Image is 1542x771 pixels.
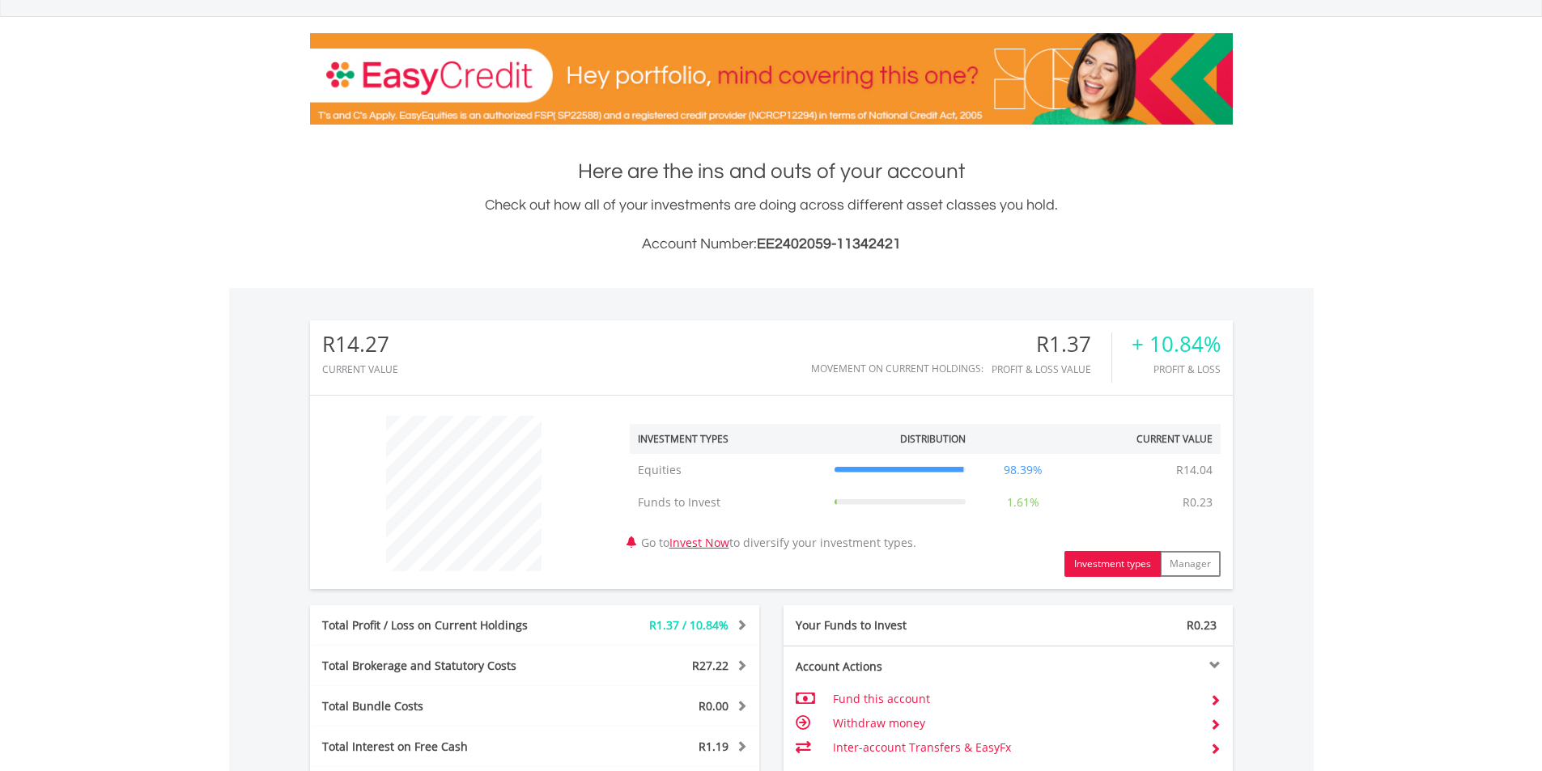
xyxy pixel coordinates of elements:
td: 98.39% [974,454,1073,486]
div: CURRENT VALUE [322,364,398,375]
div: Profit & Loss Value [992,364,1111,375]
div: R1.37 [992,333,1111,356]
th: Investment Types [630,424,826,454]
button: Investment types [1064,551,1161,577]
td: R14.04 [1168,454,1221,486]
span: R27.22 [692,658,729,673]
h1: Here are the ins and outs of your account [310,157,1233,186]
th: Current Value [1073,424,1221,454]
div: R14.27 [322,333,398,356]
button: Manager [1160,551,1221,577]
div: Go to to diversify your investment types. [618,408,1233,577]
td: 1.61% [974,486,1073,519]
td: Inter-account Transfers & EasyFx [833,735,1196,760]
td: Withdraw money [833,711,1196,735]
span: EE2402059-11342421 [757,236,901,252]
span: R1.37 / 10.84% [649,617,729,633]
div: Check out how all of your investments are doing across different asset classes you hold. [310,194,1233,256]
div: Total Bundle Costs [310,698,572,714]
div: Total Interest on Free Cash [310,739,572,755]
span: R0.23 [1187,617,1217,633]
div: Total Profit / Loss on Current Holdings [310,617,572,633]
td: Fund this account [833,687,1196,711]
div: Movement on Current Holdings: [811,363,983,374]
div: + 10.84% [1132,333,1221,356]
div: Account Actions [784,659,1009,675]
h3: Account Number: [310,233,1233,256]
div: Distribution [900,432,966,446]
span: R1.19 [699,739,729,754]
div: Total Brokerage and Statutory Costs [310,658,572,674]
td: Funds to Invest [630,486,826,519]
div: Profit & Loss [1132,364,1221,375]
a: Invest Now [669,535,729,550]
span: R0.00 [699,698,729,714]
img: EasyCredit Promotion Banner [310,33,1233,125]
td: Equities [630,454,826,486]
td: R0.23 [1175,486,1221,519]
div: Your Funds to Invest [784,617,1009,633]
